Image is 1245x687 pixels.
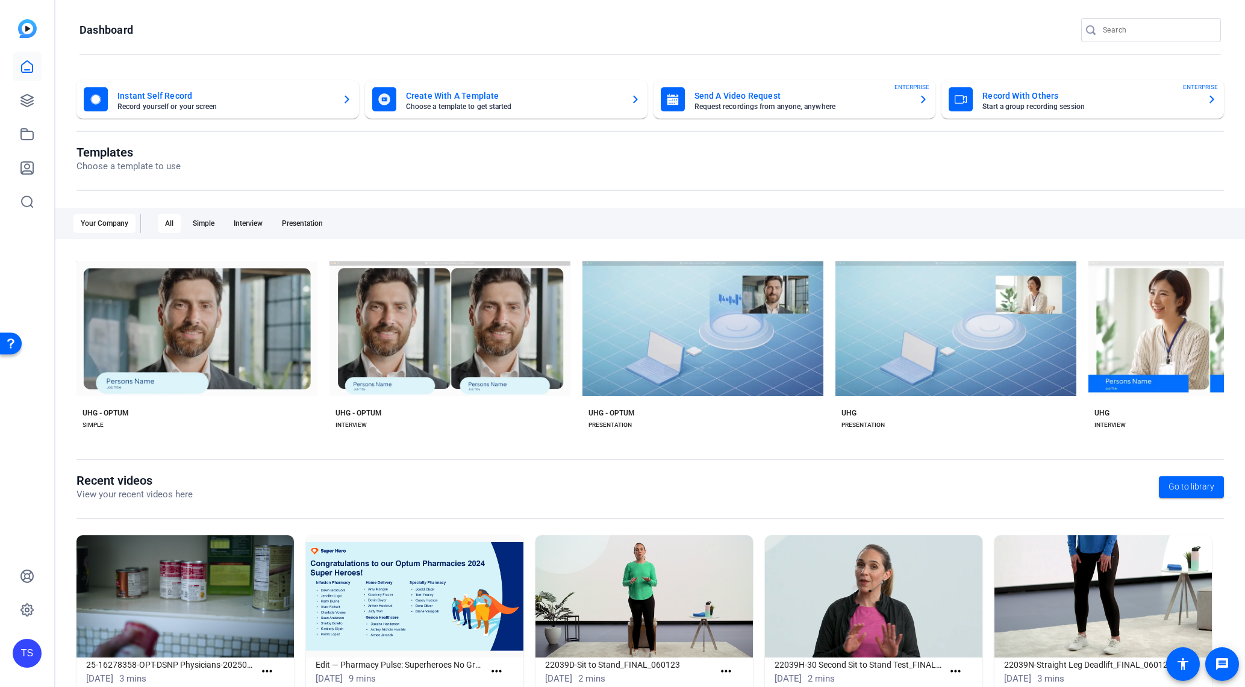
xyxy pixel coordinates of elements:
[260,664,275,679] mat-icon: more_horiz
[226,214,270,233] div: Interview
[76,80,359,119] button: Instant Self RecordRecord yourself or your screen
[894,82,929,92] span: ENTERPRISE
[83,420,104,430] div: SIMPLE
[775,673,802,684] span: [DATE]
[158,214,181,233] div: All
[982,89,1197,103] mat-card-title: Record With Others
[186,214,222,233] div: Simple
[406,103,621,110] mat-card-subtitle: Choose a template to get started
[80,23,133,37] h1: Dashboard
[841,408,857,418] div: UHG
[86,657,255,672] h1: 25-16278358-OPT-DSNP Physicians-20250617
[365,80,647,119] button: Create With A TemplateChoose a template to get started
[76,160,181,173] p: Choose a template to use
[1169,480,1214,493] span: Go to library
[1094,420,1126,430] div: INTERVIEW
[545,657,714,672] h1: 22039D-Sit to Stand_FINAL_060123
[306,535,523,657] img: Edit — Pharmacy Pulse: Superheroes No Graphics
[545,673,572,684] span: [DATE]
[275,214,330,233] div: Presentation
[1004,673,1031,684] span: [DATE]
[841,420,885,430] div: PRESENTATION
[808,673,835,684] span: 2 mins
[941,80,1224,119] button: Record With OthersStart a group recording sessionENTERPRISE
[73,214,136,233] div: Your Company
[535,535,753,657] img: 22039D-Sit to Stand_FINAL_060123
[83,408,129,418] div: UHG - OPTUM
[578,673,605,684] span: 2 mins
[18,19,37,38] img: blue-gradient.svg
[86,673,113,684] span: [DATE]
[1176,657,1190,671] mat-icon: accessibility
[994,535,1212,657] img: 22039N-Straight Leg Deadlift_FINAL_060123
[1159,476,1224,498] a: Go to library
[119,673,146,684] span: 3 mins
[489,664,504,679] mat-icon: more_horiz
[406,89,621,103] mat-card-title: Create With A Template
[316,673,343,684] span: [DATE]
[1103,23,1211,37] input: Search
[76,145,181,160] h1: Templates
[76,488,193,502] p: View your recent videos here
[719,664,734,679] mat-icon: more_horiz
[1037,673,1064,684] span: 3 mins
[335,408,382,418] div: UHG - OPTUM
[76,535,294,657] img: 25-16278358-OPT-DSNP Physicians-20250617
[13,639,42,668] div: TS
[349,673,376,684] span: 9 mins
[117,89,332,103] mat-card-title: Instant Self Record
[1183,82,1218,92] span: ENTERPRISE
[588,420,632,430] div: PRESENTATION
[588,408,635,418] div: UHG - OPTUM
[1004,657,1173,672] h1: 22039N-Straight Leg Deadlift_FINAL_060123
[948,664,963,679] mat-icon: more_horiz
[76,473,193,488] h1: Recent videos
[117,103,332,110] mat-card-subtitle: Record yourself or your screen
[765,535,982,657] img: 22039H-30 Second Sit to Stand Test_FINAL_052323
[654,80,936,119] button: Send A Video RequestRequest recordings from anyone, anywhereENTERPRISE
[694,103,910,110] mat-card-subtitle: Request recordings from anyone, anywhere
[1094,408,1109,418] div: UHG
[775,657,943,672] h1: 22039H-30 Second Sit to Stand Test_FINAL_052323
[982,103,1197,110] mat-card-subtitle: Start a group recording session
[1215,657,1229,671] mat-icon: message
[316,657,484,672] h1: Edit — Pharmacy Pulse: Superheroes No Graphics
[694,89,910,103] mat-card-title: Send A Video Request
[335,420,367,430] div: INTERVIEW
